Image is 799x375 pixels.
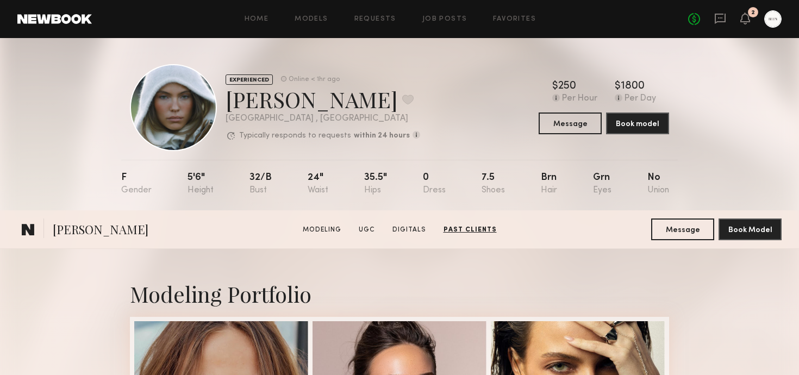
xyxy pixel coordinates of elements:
a: Requests [354,16,396,23]
div: Modeling Portfolio [130,279,669,308]
div: Grn [593,173,611,195]
a: Past Clients [439,225,501,235]
div: 24" [308,173,328,195]
div: Brn [541,173,557,195]
div: [GEOGRAPHIC_DATA] , [GEOGRAPHIC_DATA] [226,114,420,123]
a: Home [245,16,269,23]
div: Per Day [625,94,656,104]
div: 35.5" [364,173,387,195]
div: Per Hour [562,94,597,104]
a: Book Model [719,224,782,234]
p: Typically responds to requests [239,132,351,140]
button: Book Model [719,218,782,240]
div: 0 [423,173,446,195]
div: $ [615,81,621,92]
a: Favorites [493,16,536,23]
a: Job Posts [422,16,467,23]
div: 7.5 [482,173,505,195]
button: Book model [606,112,669,134]
div: 32/b [249,173,272,195]
div: 2 [751,10,755,16]
b: within 24 hours [354,132,410,140]
a: Modeling [298,225,346,235]
a: Digitals [388,225,430,235]
div: EXPERIENCED [226,74,273,85]
div: Online < 1hr ago [289,76,340,83]
div: [PERSON_NAME] [226,85,420,114]
div: F [121,173,152,195]
a: Models [295,16,328,23]
div: 1800 [621,81,645,92]
button: Message [539,112,602,134]
a: UGC [354,225,379,235]
button: Message [651,218,714,240]
div: 250 [558,81,576,92]
div: 5'6" [188,173,214,195]
div: No [647,173,669,195]
span: [PERSON_NAME] [53,221,148,240]
div: $ [552,81,558,92]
